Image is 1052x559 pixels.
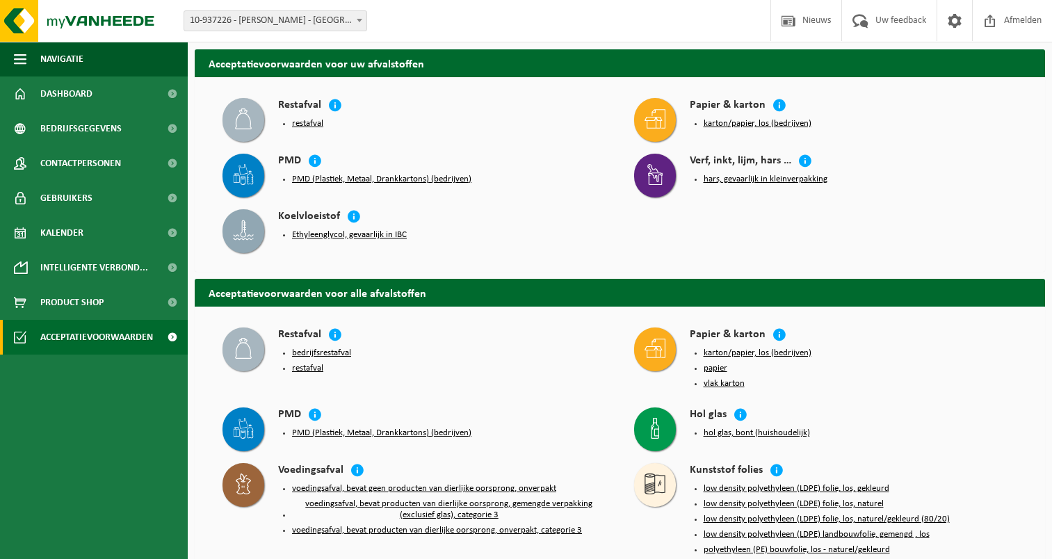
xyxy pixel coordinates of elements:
span: Navigatie [40,42,83,76]
span: 10-937226 - ELIA-NEMOLINCK - BRUGGE [184,11,366,31]
span: Acceptatievoorwaarden [40,320,153,355]
button: polyethyleen (PE) bouwfolie, los - naturel/gekleurd [704,544,890,556]
button: restafval [292,363,323,374]
button: PMD (Plastiek, Metaal, Drankkartons) (bedrijven) [292,428,471,439]
h2: Acceptatievoorwaarden voor alle afvalstoffen [195,279,1045,306]
h4: Restafval [278,98,321,114]
button: low density polyethyleen (LDPE) folie, los, gekleurd [704,483,889,494]
button: low density polyethyleen (LDPE) folie, los, naturel [704,499,884,510]
h2: Acceptatievoorwaarden voor uw afvalstoffen [195,49,1045,76]
span: Kalender [40,216,83,250]
button: low density polyethyleen (LDPE) landbouwfolie, gemengd , los [704,529,930,540]
span: 10-937226 - ELIA-NEMOLINCK - BRUGGE [184,10,367,31]
span: Gebruikers [40,181,92,216]
h4: Hol glas [690,407,727,423]
button: vlak karton [704,378,745,389]
button: voedingsafval, bevat geen producten van dierlijke oorsprong, onverpakt [292,483,556,494]
h4: PMD [278,407,301,423]
button: Ethyleenglycol, gevaarlijk in IBC [292,229,407,241]
button: hol glas, bont (huishoudelijk) [704,428,810,439]
button: voedingsafval, bevat producten van dierlijke oorsprong, gemengde verpakking (exclusief glas), cat... [292,499,606,521]
span: Intelligente verbond... [40,250,148,285]
button: karton/papier, los (bedrijven) [704,348,811,359]
h4: Verf, inkt, lijm, hars … [690,154,791,170]
button: PMD (Plastiek, Metaal, Drankkartons) (bedrijven) [292,174,471,185]
button: karton/papier, los (bedrijven) [704,118,811,129]
h4: Koelvloeistof [278,209,340,225]
button: hars, gevaarlijk in kleinverpakking [704,174,827,185]
h4: Kunststof folies [690,463,763,479]
button: voedingsafval, bevat producten van dierlijke oorsprong, onverpakt, categorie 3 [292,525,582,536]
button: low density polyethyleen (LDPE) folie, los, naturel/gekleurd (80/20) [704,514,950,525]
h4: Voedingsafval [278,463,343,479]
h4: Restafval [278,327,321,343]
button: restafval [292,118,323,129]
button: bedrijfsrestafval [292,348,351,359]
h4: PMD [278,154,301,170]
span: Contactpersonen [40,146,121,181]
span: Product Shop [40,285,104,320]
h4: Papier & karton [690,327,766,343]
span: Bedrijfsgegevens [40,111,122,146]
span: Dashboard [40,76,92,111]
button: papier [704,363,727,374]
h4: Papier & karton [690,98,766,114]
